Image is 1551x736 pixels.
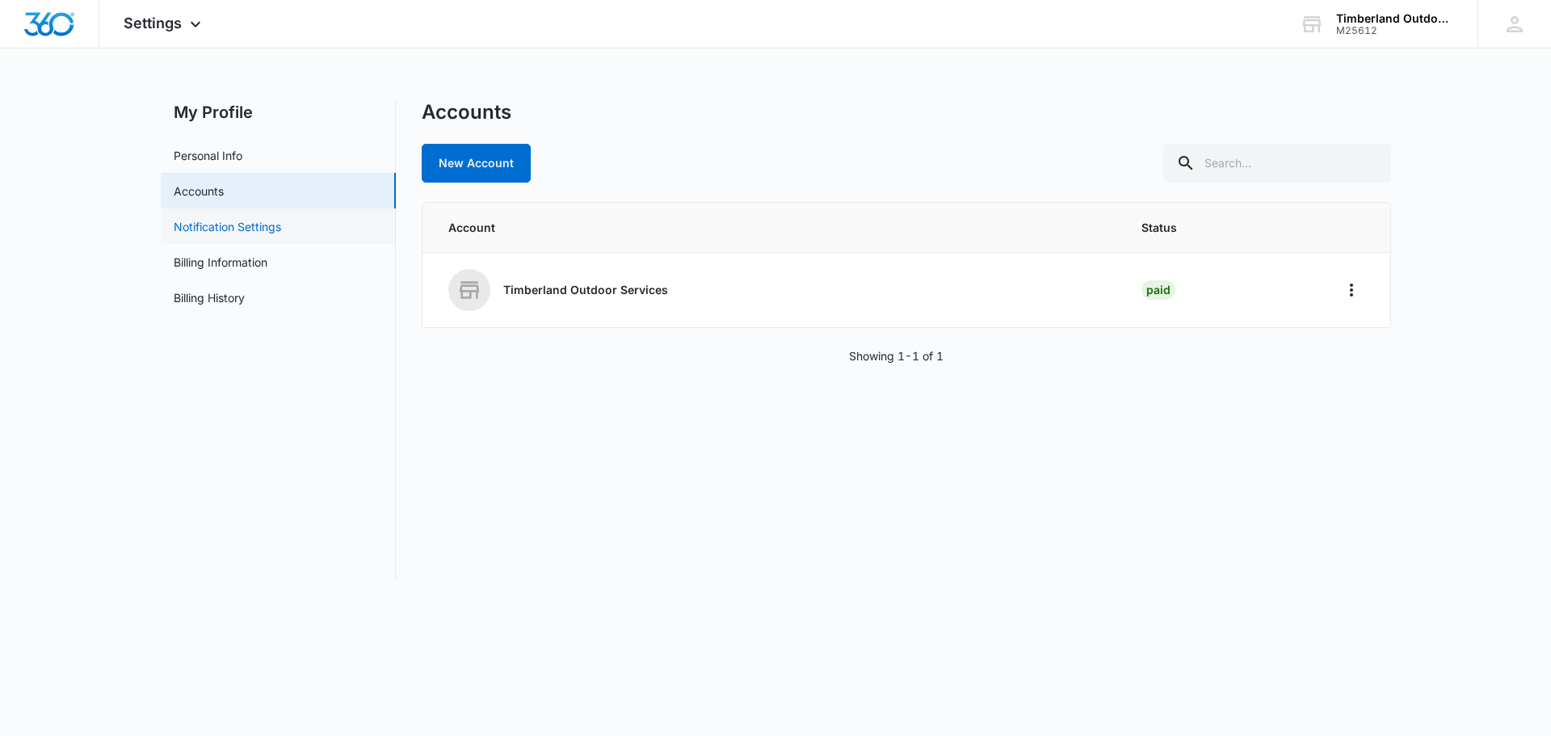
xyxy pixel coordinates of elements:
[422,144,531,183] a: New Account
[174,289,245,306] a: Billing History
[422,100,511,124] h1: Accounts
[174,147,242,164] a: Personal Info
[174,254,267,271] a: Billing Information
[161,100,396,124] h2: My Profile
[1339,277,1364,303] button: Home
[849,347,944,364] p: Showing 1-1 of 1
[1163,144,1391,183] input: Search...
[174,218,281,235] a: Notification Settings
[1141,219,1299,236] span: Status
[448,219,1103,236] span: Account
[1141,280,1175,300] div: Paid
[1336,12,1454,25] div: account name
[124,15,182,32] span: Settings
[503,282,668,298] p: Timberland Outdoor Services
[1336,25,1454,36] div: account id
[174,183,224,200] a: Accounts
